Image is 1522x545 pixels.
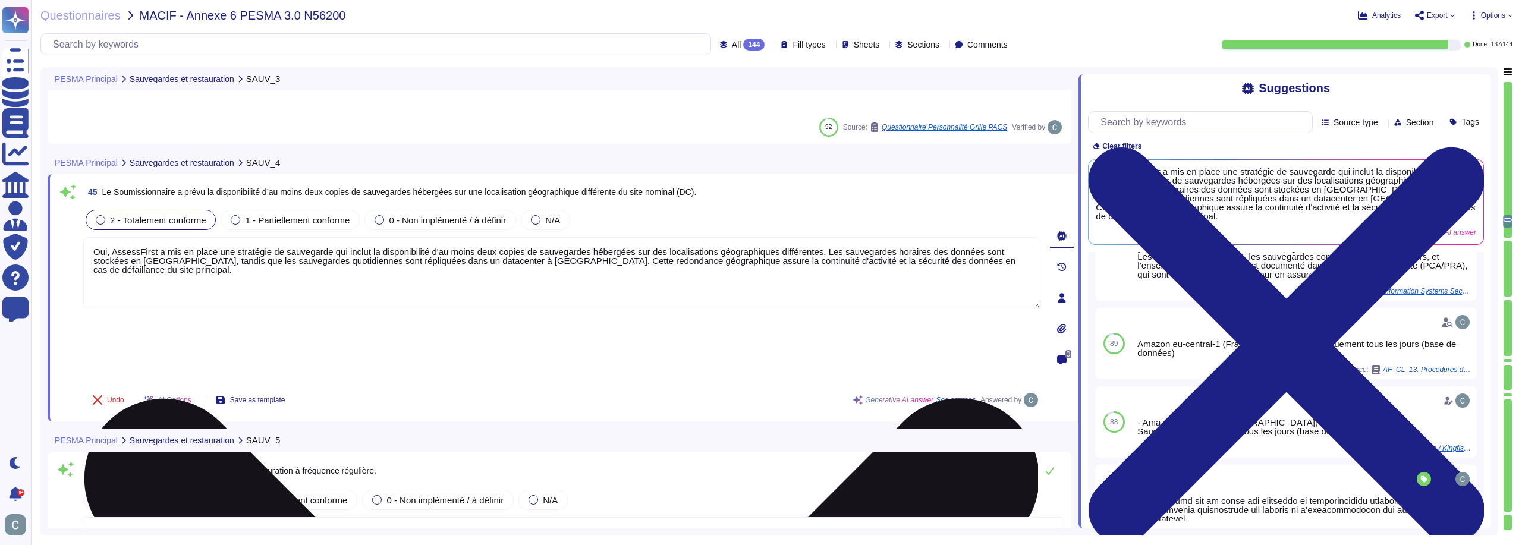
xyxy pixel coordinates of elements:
span: 1 - Partiellement conforme [245,215,350,225]
span: Questionnaire Personnalité Grille PACS [882,124,1007,131]
span: 46 [81,467,95,475]
img: user [5,514,26,535]
span: 45 [83,188,98,196]
span: Le Soumissionnaire a prévu la disponibilité d’au moins deux copies de sauvegardes hébergées sur u... [102,187,697,197]
span: Fill types [793,40,825,49]
span: Analytics [1372,12,1401,19]
span: Sheets [854,40,880,49]
span: Sauvegardes et restauration [130,75,234,83]
input: Search by keywords [1095,112,1312,133]
img: user [1455,393,1470,408]
span: 0 - Non implémenté / à définir [389,215,506,225]
img: user [1024,393,1038,407]
div: 144 [743,39,765,51]
span: SAUV_4 [246,158,281,167]
input: Search by keywords [47,34,710,55]
button: user [2,512,34,538]
span: N/A [545,215,560,225]
span: Source: [843,122,1008,132]
span: MACIF - Annexe 6 PESMA 3.0 N56200 [140,10,346,21]
img: user [1455,315,1470,329]
span: PESMA Principal [55,159,118,167]
button: Analytics [1358,11,1401,20]
span: PESMA Principal [55,75,118,83]
span: Sauvegardes et restauration [130,436,234,445]
span: SAUV_5 [246,436,281,445]
span: Comments [967,40,1008,49]
img: user [1048,120,1062,134]
span: 137 / 144 [1491,42,1512,48]
span: Export [1427,12,1448,19]
img: user [1455,472,1470,486]
span: 92 [825,124,832,130]
span: SAUV_3 [246,74,281,83]
span: 2 - Totalement conforme [110,215,206,225]
span: 88 [1110,418,1118,426]
span: Sections [907,40,939,49]
span: 0 [1065,350,1072,358]
span: 89 [1110,340,1118,347]
span: Options [1481,12,1505,19]
span: All [732,40,741,49]
span: Verified by [1012,124,1045,131]
span: Done: [1473,42,1489,48]
span: PESMA Principal [55,436,118,445]
div: 9+ [17,489,24,496]
span: Sauvegardes et restauration [130,159,234,167]
span: Questionnaires [40,10,121,21]
textarea: Oui, AssessFirst a mis en place une stratégie de sauvegarde qui inclut la disponibilité d'au moin... [83,237,1040,308]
